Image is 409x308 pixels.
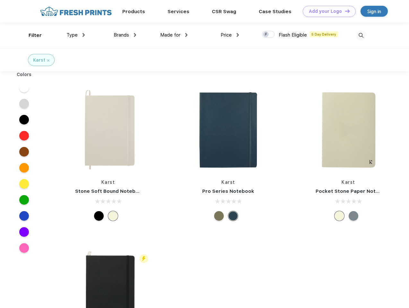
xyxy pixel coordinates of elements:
[38,6,114,17] img: fo%20logo%202.webp
[47,59,49,62] img: filter_cancel.svg
[356,30,366,41] img: desktop_search.svg
[309,31,338,37] span: 5 Day Delivery
[29,32,42,39] div: Filter
[228,211,238,221] div: Navy
[83,33,85,37] img: dropdown.png
[160,32,180,38] span: Made for
[66,32,78,38] span: Type
[361,6,388,17] a: Sign in
[316,188,391,194] a: Pocket Stone Paper Notebook
[306,87,391,173] img: func=resize&h=266
[108,211,118,221] div: Beige
[139,254,148,263] img: flash_active_toggle.svg
[114,32,129,38] span: Brands
[94,211,104,221] div: Black
[221,32,232,38] span: Price
[202,188,254,194] a: Pro Series Notebook
[33,57,45,64] div: Karst
[237,33,239,37] img: dropdown.png
[185,33,187,37] img: dropdown.png
[186,87,271,173] img: func=resize&h=266
[309,9,342,14] div: Add your Logo
[75,188,145,194] a: Stone Soft Bound Notebook
[65,87,151,173] img: func=resize&h=266
[349,211,358,221] div: Gray
[279,32,307,38] span: Flash Eligible
[212,9,236,14] a: CSR Swag
[342,180,355,185] a: Karst
[367,8,381,15] div: Sign in
[12,71,37,78] div: Colors
[101,180,115,185] a: Karst
[214,211,224,221] div: Olive
[168,9,189,14] a: Services
[335,211,344,221] div: Beige
[122,9,145,14] a: Products
[134,33,136,37] img: dropdown.png
[222,180,235,185] a: Karst
[345,9,350,13] img: DT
